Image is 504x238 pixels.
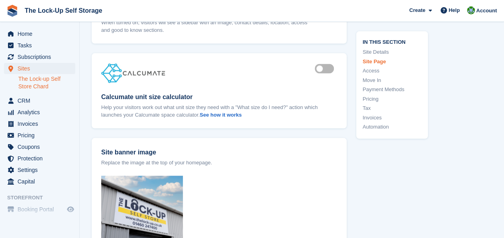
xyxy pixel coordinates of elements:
a: The Lock-up Self Store Chard [18,75,75,90]
span: Pricing [18,130,65,141]
a: menu [4,164,75,176]
img: calcumate_logo-68c4a8085deca898b53b220a1c7e8a9816cf402ee1955ba1cf094f9c8ec4eff4.jpg [101,63,165,83]
span: Booking Portal [18,204,65,215]
span: Analytics [18,107,65,118]
a: menu [4,51,75,62]
a: menu [4,95,75,106]
a: Invoices [363,113,422,121]
a: Move In [363,76,422,84]
span: Help [449,6,460,14]
a: Tax [363,104,422,112]
span: Sites [18,63,65,74]
label: Is active [315,68,337,70]
a: Payment Methods [363,86,422,94]
a: Site Details [363,48,422,56]
a: menu [4,40,75,51]
a: The Lock-Up Self Storage [22,4,106,17]
img: stora-icon-8386f47178a22dfd0bd8f6a31ec36ba5ce8667c1dd55bd0f319d3a0aa187defe.svg [6,5,18,17]
a: menu [4,153,75,164]
a: menu [4,141,75,152]
span: CRM [18,95,65,106]
a: menu [4,63,75,74]
a: menu [4,28,75,39]
p: Replace the image at the top of your homepage. [101,159,337,167]
span: Subscriptions [18,51,65,62]
label: Calcumate unit size calculator [101,92,337,102]
a: Access [363,67,422,75]
a: See how it works [200,112,241,118]
a: menu [4,130,75,141]
label: Site banner image [101,148,337,157]
a: menu [4,107,75,118]
a: menu [4,204,75,215]
span: Storefront [7,194,79,202]
span: Settings [18,164,65,176]
span: Coupons [18,141,65,152]
a: menu [4,118,75,129]
p: When turned on, visitors will see a sidebar with an image, contact details, location, access and ... [101,19,315,34]
span: Home [18,28,65,39]
span: In this section [363,37,422,45]
a: Preview store [66,205,75,214]
span: Protection [18,153,65,164]
a: Pricing [363,95,422,103]
span: Create [409,6,425,14]
img: Andrew Beer [467,6,475,14]
span: Invoices [18,118,65,129]
span: Capital [18,176,65,187]
span: Account [476,7,497,15]
p: Help your visitors work out what unit size they need with a "What size do I need?" action which l... [101,103,337,119]
a: Site Page [363,57,422,65]
span: Tasks [18,40,65,51]
a: menu [4,176,75,187]
a: Automation [363,123,422,131]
